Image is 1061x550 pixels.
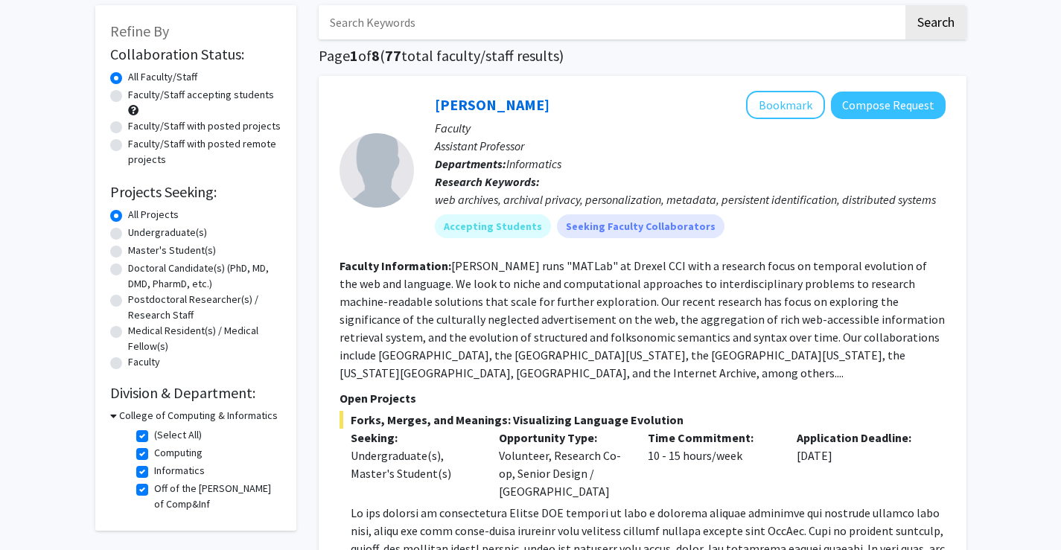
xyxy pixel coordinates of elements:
button: Search [905,5,966,39]
input: Search Keywords [319,5,903,39]
p: Seeking: [351,429,477,447]
h2: Division & Department: [110,384,281,402]
label: Faculty/Staff with posted remote projects [128,136,281,167]
label: Faculty/Staff accepting students [128,87,274,103]
label: Medical Resident(s) / Medical Fellow(s) [128,323,281,354]
h1: Page of ( total faculty/staff results) [319,47,966,65]
span: Refine By [110,22,169,40]
span: Informatics [506,156,561,171]
div: Undergraduate(s), Master's Student(s) [351,447,477,482]
button: Compose Request to Mat Kelly [831,92,946,119]
p: Opportunity Type: [499,429,625,447]
b: Faculty Information: [340,258,451,273]
label: Master's Student(s) [128,243,216,258]
span: 1 [350,46,358,65]
p: Open Projects [340,389,946,407]
label: Informatics [154,463,205,479]
b: Research Keywords: [435,174,540,189]
label: Postdoctoral Researcher(s) / Research Staff [128,292,281,323]
label: All Projects [128,207,179,223]
label: Faculty [128,354,160,370]
label: (Select All) [154,427,202,443]
mat-chip: Seeking Faculty Collaborators [557,214,724,238]
div: web archives, archival privacy, personalization, metadata, persistent identification, distributed... [435,191,946,208]
p: Application Deadline: [797,429,923,447]
h2: Projects Seeking: [110,183,281,201]
span: 8 [372,46,380,65]
label: All Faculty/Staff [128,69,197,85]
label: Off of the [PERSON_NAME] of Comp&Inf [154,481,278,512]
p: Assistant Professor [435,137,946,155]
label: Doctoral Candidate(s) (PhD, MD, DMD, PharmD, etc.) [128,260,281,292]
div: [DATE] [786,429,934,500]
label: Undergraduate(s) [128,225,207,240]
h2: Collaboration Status: [110,45,281,63]
span: 77 [385,46,401,65]
b: Departments: [435,156,506,171]
p: Time Commitment: [648,429,774,447]
iframe: Chat [998,483,1050,539]
div: 10 - 15 hours/week [637,429,786,500]
span: Forks, Merges, and Meanings: Visualizing Language Evolution [340,411,946,429]
label: Faculty/Staff with posted projects [128,118,281,134]
label: Computing [154,445,203,461]
a: [PERSON_NAME] [435,95,549,114]
h3: College of Computing & Informatics [119,408,278,423]
div: Volunteer, Research Co-op, Senior Design / [GEOGRAPHIC_DATA] [488,429,637,500]
button: Add Mat Kelly to Bookmarks [746,91,825,119]
fg-read-more: [PERSON_NAME] runs "MATLab" at Drexel CCI with a research focus on temporal evolution of the web ... [340,258,945,380]
p: Faculty [435,119,946,137]
mat-chip: Accepting Students [435,214,551,238]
